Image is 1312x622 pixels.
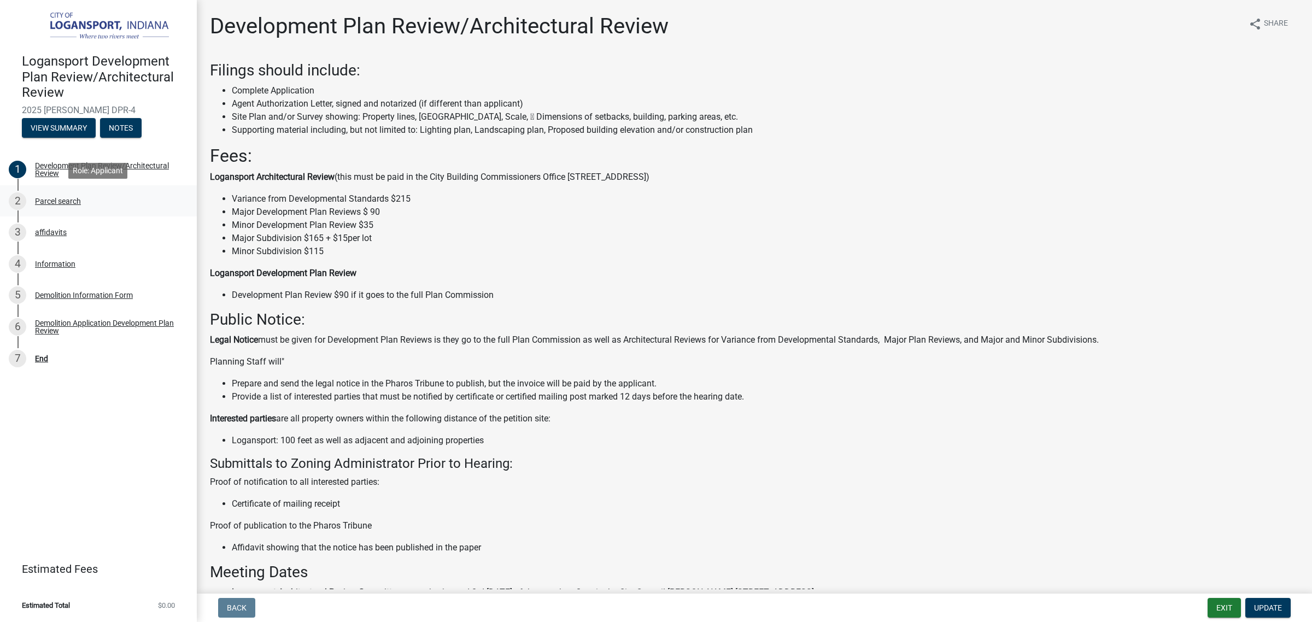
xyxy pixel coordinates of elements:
h4: Logansport Development Plan Review/Architectural Review [22,54,188,101]
li: Supporting material including, but not limited to: Lighting plan, Landscaping plan, Proposed buil... [232,124,1299,137]
a: Estimated Fees [9,558,179,580]
h3: Filings should include: [210,61,1299,80]
wm-modal-confirm: Notes [100,124,142,133]
h1: Development Plan Review/Architectural Review [210,13,669,39]
wm-modal-confirm: Summary [22,124,96,133]
p: Planning Staff will" [210,355,1299,368]
li: meets the 1st and 3rd [DATE] of the month at 8am in the City Council [PERSON_NAME] [STREET_ADDRESS] [232,586,1299,599]
h2: Fees: [210,145,1299,166]
button: View Summary [22,118,96,138]
li: Site Plan and/or Survey showing: Property lines, [GEOGRAPHIC_DATA], Scale,  Dimensions of setbac... [232,110,1299,124]
li: Complete Application [232,84,1299,97]
strong: Logansport Architectural Review Committee [232,587,401,597]
div: 2 [9,192,26,210]
span: Share [1264,17,1288,31]
li: Agent Authorization Letter, signed and notarized (if different than applicant) [232,97,1299,110]
h4: Submittals to Zoning Administrator Prior to Hearing: [210,456,1299,472]
span: Back [227,603,247,612]
li: Major Subdivision $165 + $15per lot [232,232,1299,245]
li: Major Development Plan Reviews $ 90 [232,206,1299,219]
strong: Legal Notice [210,335,258,345]
div: 1 [9,161,26,178]
div: Demolition Information Form [35,291,133,299]
button: Notes [100,118,142,138]
div: 3 [9,224,26,241]
div: 5 [9,286,26,304]
span: Update [1254,603,1282,612]
li: Minor Subdivision $115 [232,245,1299,258]
span: $0.00 [158,602,175,609]
li: Logansport: 100 feet as well as adjacent and adjoining properties [232,434,1299,447]
p: must be given for Development Plan Reviews is they go to the full Plan Commission as well as Arch... [210,333,1299,347]
div: 7 [9,350,26,367]
li: Development Plan Review $90 if it goes to the full Plan Commission [232,289,1299,302]
button: Exit [1208,598,1241,618]
div: Information [35,260,75,268]
li: Minor Development Plan Review $35 [232,219,1299,232]
h3: Meeting Dates [210,563,1299,582]
strong: Logansport Development Plan Review [210,268,356,278]
p: (this must be paid in the City Building Commissioners Office [STREET_ADDRESS]) [210,171,1299,184]
h3: Public Notice: [210,310,1299,329]
li: Variance from Developmental Standards $215 [232,192,1299,206]
strong: Interested parties [210,413,276,424]
div: affidavits [35,228,67,236]
li: Prepare and send the legal notice in the Pharos Tribune to publish, but the invoice will be paid ... [232,377,1299,390]
p: Proof of publication to the Pharos Tribune [210,519,1299,532]
div: Parcel search [35,197,81,205]
li: Certificate of mailing receipt [232,497,1299,510]
div: Role: Applicant [68,163,127,179]
button: shareShare [1240,13,1297,34]
strong: Logansport Architectural Review [210,172,335,182]
div: 4 [9,255,26,273]
span: 2025 [PERSON_NAME] DPR-4 [22,105,175,115]
button: Update [1245,598,1291,618]
div: Demolition Application Development Plan Review [35,319,179,335]
button: Back [218,598,255,618]
li: Affidavit showing that the notice has been published in the paper [232,541,1299,554]
span: Estimated Total [22,602,70,609]
img: City of Logansport, Indiana [22,11,179,42]
i: share [1249,17,1262,31]
div: End [35,355,48,362]
p: are all property owners within the following distance of the petition site: [210,412,1299,425]
p: Proof of notification to all interested parties: [210,476,1299,489]
div: Development Plan Review/Architectural Review [35,162,179,177]
div: 6 [9,318,26,336]
li: Provide a list of interested parties that must be notified by certificate or certified mailing po... [232,390,1299,403]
